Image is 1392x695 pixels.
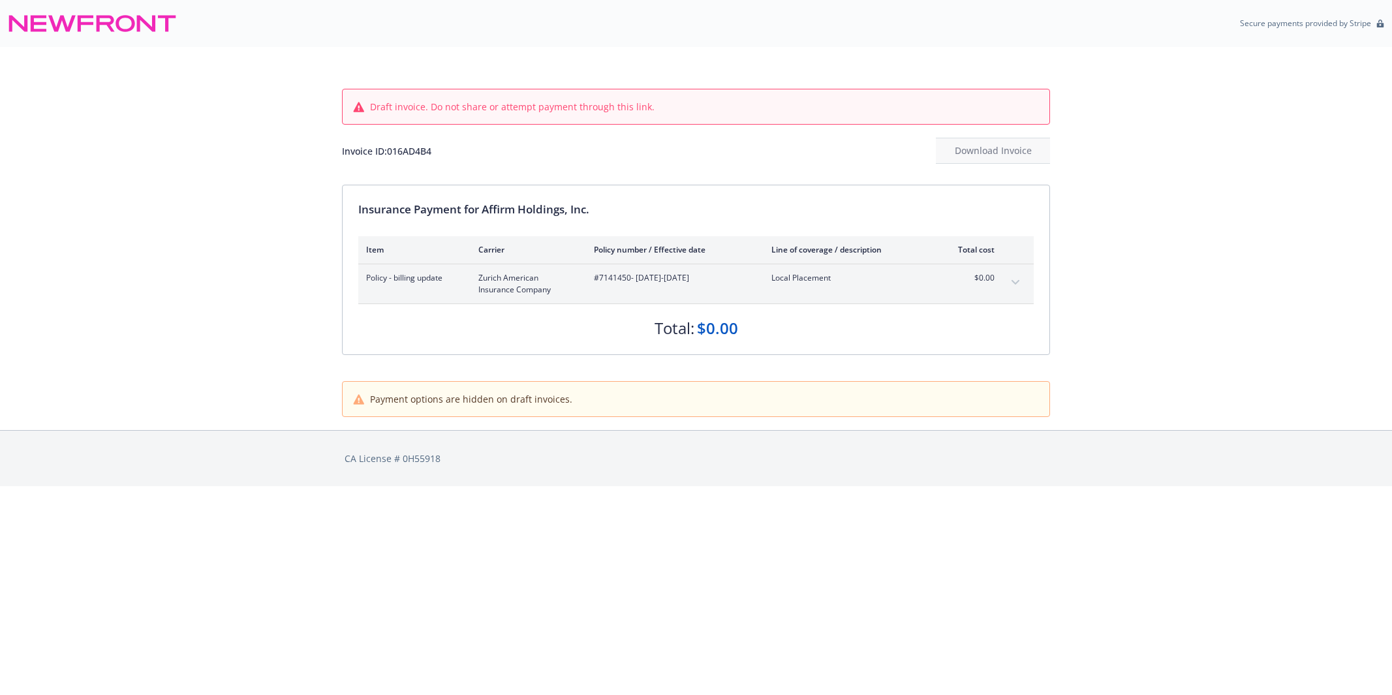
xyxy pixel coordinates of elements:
[697,317,738,339] div: $0.00
[594,272,750,284] span: #7141450 - [DATE]-[DATE]
[366,244,457,255] div: Item
[771,272,925,284] span: Local Placement
[342,144,431,158] div: Invoice ID: 016AD4B4
[946,244,995,255] div: Total cost
[594,244,750,255] div: Policy number / Effective date
[478,272,573,296] span: Zurich American Insurance Company
[936,138,1050,163] div: Download Invoice
[358,264,1034,303] div: Policy - billing updateZurich American Insurance Company#7141450- [DATE]-[DATE]Local Placement$0....
[946,272,995,284] span: $0.00
[366,272,457,284] span: Policy - billing update
[771,244,925,255] div: Line of coverage / description
[655,317,694,339] div: Total:
[370,392,572,406] span: Payment options are hidden on draft invoices.
[478,244,573,255] div: Carrier
[1005,272,1026,293] button: expand content
[345,452,1047,465] div: CA License # 0H55918
[370,100,655,114] span: Draft invoice. Do not share or attempt payment through this link.
[936,138,1050,164] button: Download Invoice
[358,201,1034,218] div: Insurance Payment for Affirm Holdings, Inc.
[1240,18,1371,29] p: Secure payments provided by Stripe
